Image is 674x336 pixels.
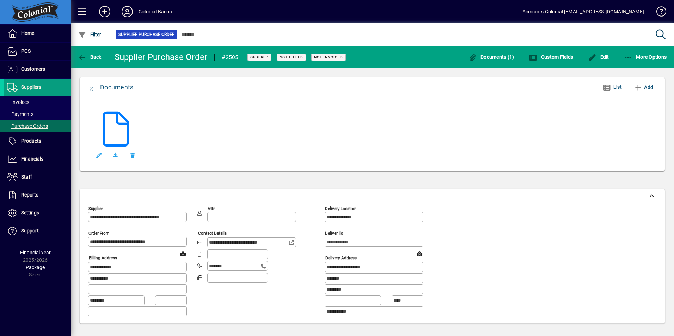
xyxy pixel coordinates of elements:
[78,32,102,37] span: Filter
[4,120,71,132] a: Purchase Orders
[115,51,208,63] div: Supplier Purchase Order
[21,84,41,90] span: Suppliers
[280,55,303,60] span: Not Filled
[76,28,103,41] button: Filter
[88,206,103,211] mat-label: Supplier
[4,61,71,78] a: Customers
[4,43,71,60] a: POS
[78,54,102,60] span: Back
[4,25,71,42] a: Home
[83,79,100,96] button: Close
[107,147,124,164] a: Download
[522,6,644,17] div: Accounts Colonial [EMAIL_ADDRESS][DOMAIN_NAME]
[21,66,45,72] span: Customers
[4,108,71,120] a: Payments
[21,48,31,54] span: POS
[250,55,269,60] span: Ordered
[93,5,116,18] button: Add
[613,84,622,90] span: List
[21,174,32,180] span: Staff
[467,51,516,63] button: Documents (1)
[21,210,39,216] span: Settings
[118,31,174,38] span: Supplier Purchase Order
[622,51,669,63] button: More Options
[76,51,103,63] button: Back
[7,99,29,105] span: Invoices
[116,5,139,18] button: Profile
[4,150,71,168] a: Financials
[139,6,172,17] div: Colonial Bacon
[124,147,141,164] button: Remove
[222,52,238,63] div: #2505
[177,248,189,259] a: View on map
[4,96,71,108] a: Invoices
[26,265,45,270] span: Package
[7,111,33,117] span: Payments
[314,55,343,60] span: Not Invoiced
[21,156,43,162] span: Financials
[468,54,514,60] span: Documents (1)
[90,147,107,164] button: Edit
[4,204,71,222] a: Settings
[414,248,425,259] a: View on map
[100,82,133,93] div: Documents
[88,231,109,236] mat-label: Order from
[21,192,38,198] span: Reports
[4,222,71,240] a: Support
[586,51,611,63] button: Edit
[7,123,48,129] span: Purchase Orders
[529,54,573,60] span: Custom Fields
[21,228,39,234] span: Support
[21,30,34,36] span: Home
[71,51,109,63] app-page-header-button: Back
[634,82,653,93] span: Add
[325,206,356,211] mat-label: Delivery Location
[208,206,215,211] mat-label: Attn
[597,81,627,94] button: List
[4,168,71,186] a: Staff
[624,54,667,60] span: More Options
[631,81,656,94] button: Add
[20,250,51,255] span: Financial Year
[4,186,71,204] a: Reports
[4,132,71,150] a: Products
[21,138,41,144] span: Products
[527,51,575,63] button: Custom Fields
[651,1,665,24] a: Knowledge Base
[325,231,343,236] mat-label: Deliver To
[588,54,609,60] span: Edit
